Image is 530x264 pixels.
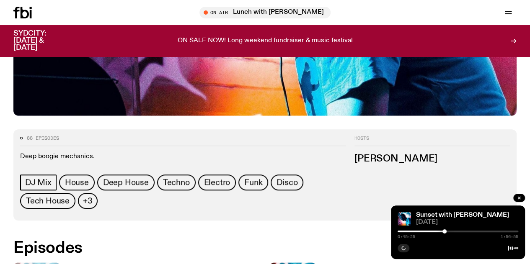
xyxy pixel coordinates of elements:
span: Disco [277,178,297,187]
a: Electro [198,174,236,190]
img: Simon Caldwell stands side on, looking downwards. He has headphones on. Behind him is a brightly ... [398,212,411,226]
span: 88 episodes [27,136,59,141]
span: Techno [163,178,190,187]
span: +3 [83,196,93,205]
a: Funk [238,174,268,190]
span: Electro [204,178,230,187]
span: Funk [244,178,262,187]
h2: Hosts [354,136,510,146]
a: Sunset with [PERSON_NAME] [416,212,509,218]
span: 1:56:55 [501,235,518,239]
span: Deep House [103,178,149,187]
a: Disco [271,174,303,190]
h3: [PERSON_NAME] [354,154,510,164]
a: Tech House [20,193,75,209]
button: +3 [78,193,98,209]
span: DJ Mix [25,178,52,187]
span: House [65,178,89,187]
p: ON SALE NOW! Long weekend fundraiser & music festival [178,37,353,45]
span: [DATE] [416,219,518,226]
a: Techno [157,174,196,190]
h3: SYDCITY: [DATE] & [DATE] [13,30,67,51]
span: 0:45:25 [398,235,415,239]
a: DJ Mix [20,174,57,190]
button: On AirLunch with [PERSON_NAME] [199,7,331,18]
span: Tech House [26,196,70,205]
a: Deep House [97,174,155,190]
h2: Episodes [13,241,346,256]
a: House [59,174,95,190]
p: Deep boogie mechanics. [20,153,346,161]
